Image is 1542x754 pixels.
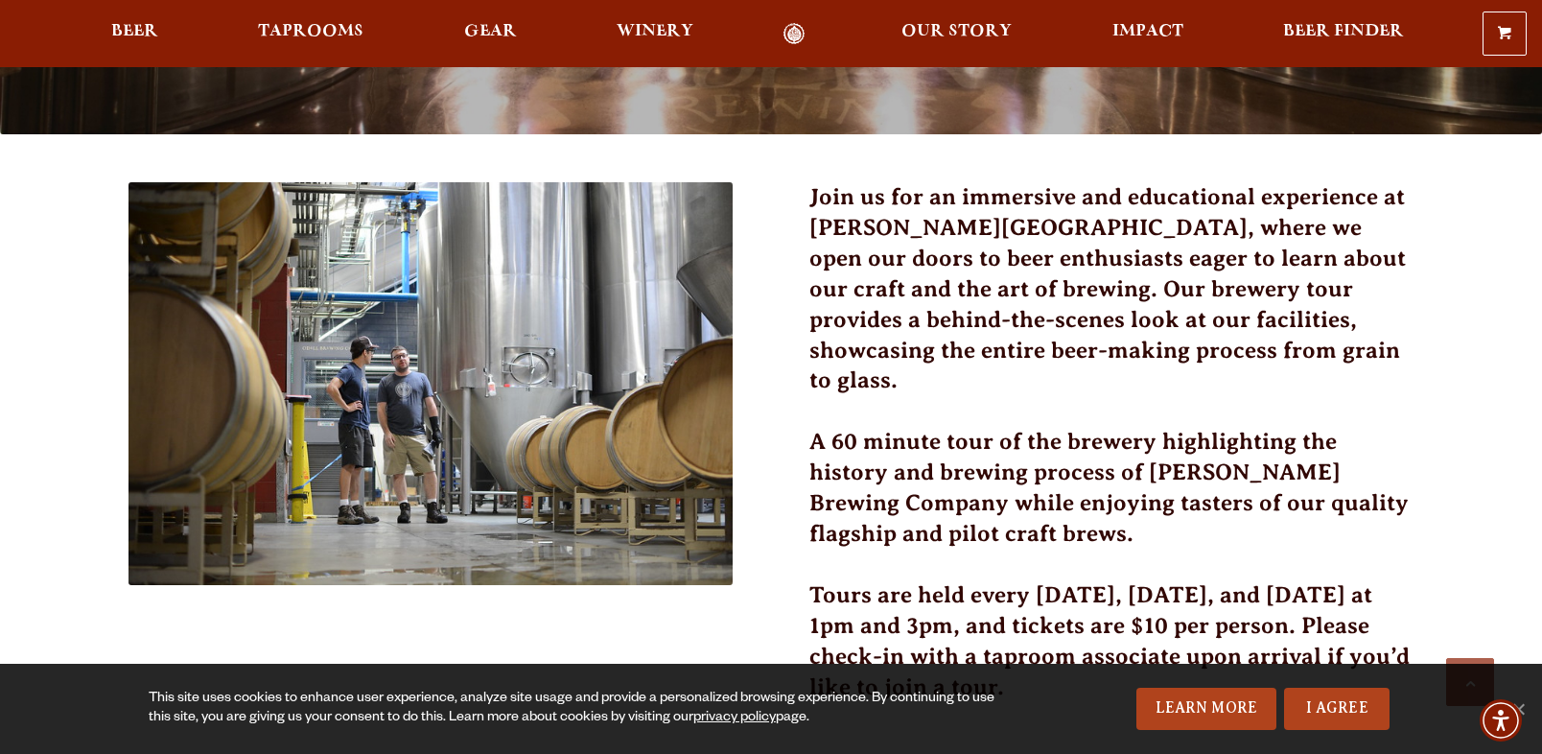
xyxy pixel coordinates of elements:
[617,24,693,39] span: Winery
[149,690,1016,728] div: This site uses cookies to enhance user experience, analyze site usage and provide a personalized ...
[1283,24,1404,39] span: Beer Finder
[258,24,363,39] span: Taprooms
[1136,688,1277,730] a: Learn More
[809,580,1413,726] h3: Tours are held every [DATE], [DATE], and [DATE] at 1pm and 3pm, and tickets are $10 per person. P...
[889,23,1024,45] a: Our Story
[693,711,776,726] a: privacy policy
[111,24,158,39] span: Beer
[1446,658,1494,706] a: Scroll to top
[452,23,529,45] a: Gear
[1112,24,1183,39] span: Impact
[901,24,1012,39] span: Our Story
[128,182,733,585] img: 51296704916_1a94a6d996_c
[809,427,1413,573] h3: A 60 minute tour of the brewery highlighting the history and brewing process of [PERSON_NAME] Bre...
[1271,23,1416,45] a: Beer Finder
[809,182,1413,419] h3: Join us for an immersive and educational experience at [PERSON_NAME][GEOGRAPHIC_DATA], where we o...
[99,23,171,45] a: Beer
[1284,688,1390,730] a: I Agree
[464,24,517,39] span: Gear
[245,23,376,45] a: Taprooms
[758,23,829,45] a: Odell Home
[1480,699,1522,742] div: Accessibility Menu
[1100,23,1196,45] a: Impact
[604,23,706,45] a: Winery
